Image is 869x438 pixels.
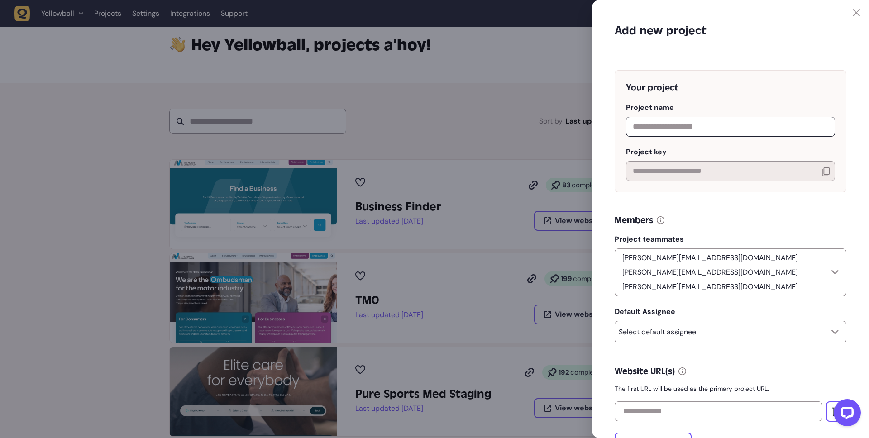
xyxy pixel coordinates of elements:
[615,214,653,227] h5: Members
[626,148,667,157] span: Project key
[619,281,802,292] p: [PERSON_NAME][EMAIL_ADDRESS][DOMAIN_NAME]
[615,365,675,378] h5: Website URL(s)
[626,81,835,94] h4: Your project
[619,328,696,337] p: Select default assignee
[615,307,846,316] label: Default Assignee
[626,103,835,112] label: Project name
[619,252,802,263] p: [PERSON_NAME][EMAIL_ADDRESS][DOMAIN_NAME]
[615,384,846,393] p: The first URL will be used as the primary project URL.
[615,24,846,38] h3: Add new project
[619,267,802,278] p: [PERSON_NAME][EMAIL_ADDRESS][DOMAIN_NAME]
[826,395,864,433] iframe: LiveChat chat widget
[615,235,846,244] label: Project teammates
